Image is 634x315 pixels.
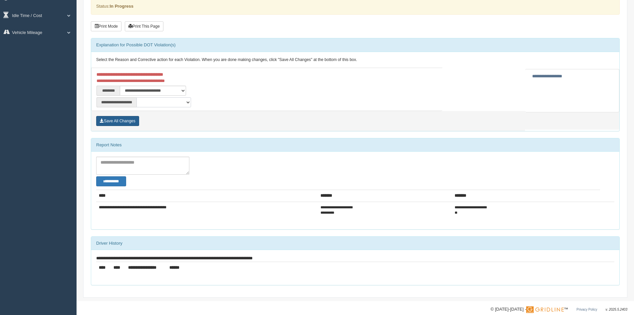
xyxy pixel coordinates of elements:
[96,116,139,126] button: Save
[491,306,627,313] div: © [DATE]-[DATE] - ™
[91,52,619,68] div: Select the Reason and Corrective action for each Violation. When you are done making changes, cli...
[91,237,619,250] div: Driver History
[109,4,133,9] strong: In Progress
[526,306,564,313] img: Gridline
[91,138,619,152] div: Report Notes
[91,38,619,52] div: Explanation for Possible DOT Violation(s)
[96,176,126,186] button: Change Filter Options
[606,308,627,311] span: v. 2025.5.2403
[576,308,597,311] a: Privacy Policy
[91,21,121,31] button: Print Mode
[125,21,163,31] button: Print This Page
